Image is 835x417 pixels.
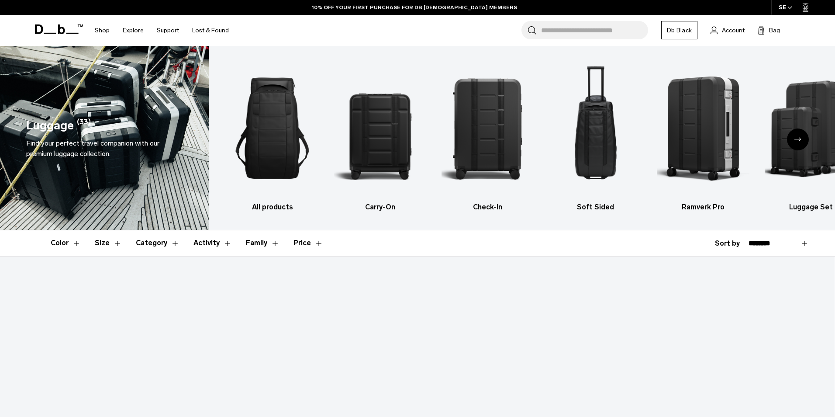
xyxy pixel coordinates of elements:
[442,59,534,212] a: Db Check-In
[246,230,279,256] button: Toggle Filter
[51,230,81,256] button: Toggle Filter
[95,230,122,256] button: Toggle Filter
[226,59,319,212] a: Db All products
[711,25,745,35] a: Account
[226,59,319,198] img: Db
[549,59,642,212] a: Db Soft Sided
[334,202,427,212] h3: Carry-On
[442,202,534,212] h3: Check-In
[88,15,235,46] nav: Main Navigation
[657,59,749,212] a: Db Ramverk Pro
[722,26,745,35] span: Account
[192,15,229,46] a: Lost & Found
[123,15,144,46] a: Explore
[334,59,427,198] img: Db
[657,59,749,198] img: Db
[26,139,159,158] span: Find your perfect travel companion with our premium luggage collection.
[226,59,319,212] li: 1 / 6
[334,59,427,212] a: Db Carry-On
[657,59,749,212] li: 5 / 6
[136,230,179,256] button: Toggle Filter
[769,26,780,35] span: Bag
[442,59,534,198] img: Db
[157,15,179,46] a: Support
[334,59,427,212] li: 2 / 6
[657,202,749,212] h3: Ramverk Pro
[661,21,697,39] a: Db Black
[26,117,74,135] h1: Luggage
[787,129,809,150] div: Next slide
[226,202,319,212] h3: All products
[77,117,91,135] span: (33)
[549,59,642,212] li: 4 / 6
[758,25,780,35] button: Bag
[193,230,232,256] button: Toggle Filter
[442,59,534,212] li: 3 / 6
[293,230,323,256] button: Toggle Price
[95,15,110,46] a: Shop
[549,59,642,198] img: Db
[312,3,517,11] a: 10% OFF YOUR FIRST PURCHASE FOR DB [DEMOGRAPHIC_DATA] MEMBERS
[549,202,642,212] h3: Soft Sided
